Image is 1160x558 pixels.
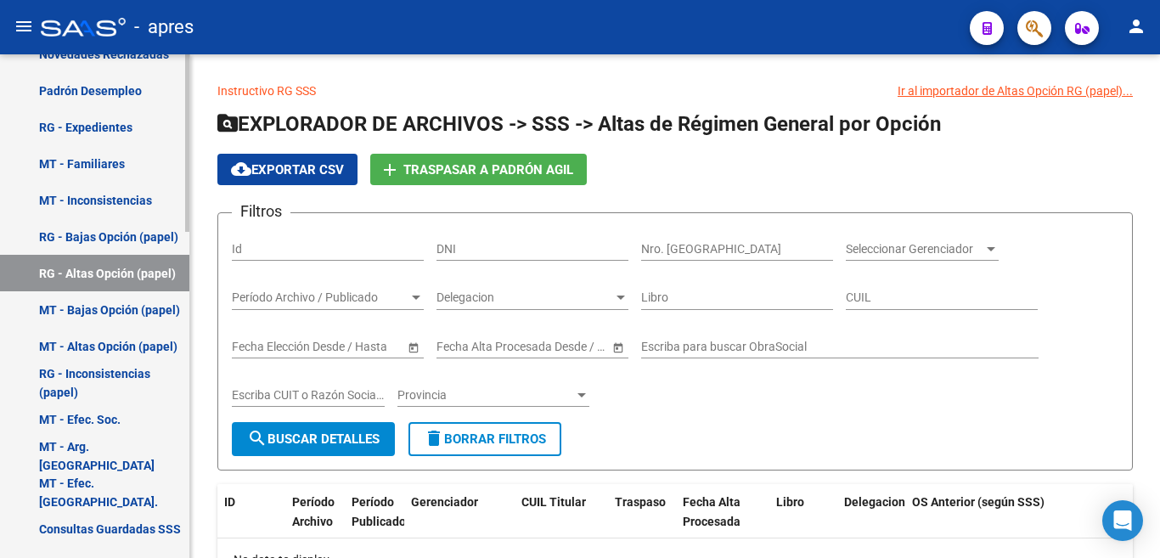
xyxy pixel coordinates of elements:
[411,495,478,509] span: Gerenciador
[844,495,905,509] span: Delegacion
[424,431,546,447] span: Borrar Filtros
[898,82,1133,100] div: Ir al importador de Altas Opción RG (papel)...
[436,340,498,354] input: Fecha inicio
[247,431,380,447] span: Buscar Detalles
[134,8,194,46] span: - apres
[370,154,587,185] button: Traspasar a Padrón Agil
[846,242,983,256] span: Seleccionar Gerenciador
[515,484,608,540] datatable-header-cell: CUIL Titular
[217,112,941,136] span: EXPLORADOR DE ARCHIVOS -> SSS -> Altas de Régimen General por Opción
[1102,500,1143,541] div: Open Intercom Messenger
[1126,16,1146,37] mat-icon: person
[217,84,316,98] a: Instructivo RG SSS
[231,162,344,178] span: Exportar CSV
[247,428,267,448] mat-icon: search
[231,159,251,179] mat-icon: cloud_download
[408,422,561,456] button: Borrar Filtros
[380,160,400,180] mat-icon: add
[608,484,676,540] datatable-header-cell: Traspaso
[308,340,391,354] input: Fecha fin
[609,338,627,356] button: Open calendar
[837,484,905,540] datatable-header-cell: Delegacion
[769,484,837,540] datatable-header-cell: Libro
[424,428,444,448] mat-icon: delete
[404,484,515,540] datatable-header-cell: Gerenciador
[345,484,404,540] datatable-header-cell: Período Publicado
[513,340,596,354] input: Fecha fin
[776,495,804,509] span: Libro
[232,200,290,223] h3: Filtros
[217,484,285,540] datatable-header-cell: ID
[404,338,422,356] button: Open calendar
[521,495,586,509] span: CUIL Titular
[217,154,358,185] button: Exportar CSV
[683,495,740,528] span: Fecha Alta Procesada
[292,495,335,528] span: Período Archivo
[912,495,1045,509] span: OS Anterior (según SSS)
[232,340,294,354] input: Fecha inicio
[676,484,769,540] datatable-header-cell: Fecha Alta Procesada
[232,290,408,305] span: Período Archivo / Publicado
[224,495,235,509] span: ID
[615,495,666,509] span: Traspaso
[14,16,34,37] mat-icon: menu
[285,484,345,540] datatable-header-cell: Período Archivo
[352,495,406,528] span: Período Publicado
[403,162,573,178] span: Traspasar a Padrón Agil
[232,422,395,456] button: Buscar Detalles
[397,388,574,403] span: Provincia
[905,484,1135,540] datatable-header-cell: OS Anterior (según SSS)
[436,290,613,305] span: Delegacion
